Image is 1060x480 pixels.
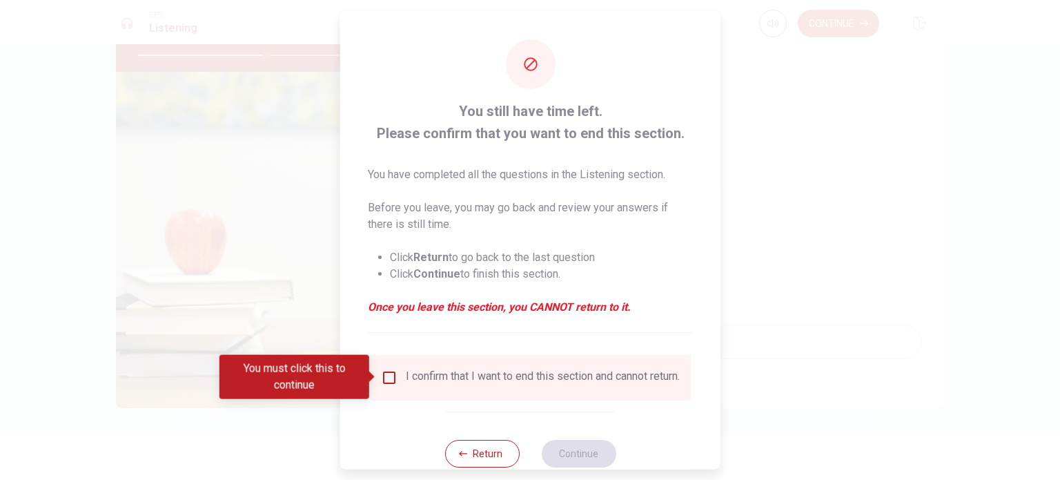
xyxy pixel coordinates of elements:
[381,369,397,385] span: You must click this to continue
[413,267,460,280] strong: Continue
[368,166,693,182] p: You have completed all the questions in the Listening section.
[390,249,693,265] li: Click to go back to the last question
[368,99,693,144] span: You still have time left. Please confirm that you want to end this section.
[413,250,449,263] strong: Return
[444,439,519,467] button: Return
[406,369,680,385] div: I confirm that I want to end this section and cannot return.
[390,265,693,282] li: Click to finish this section.
[368,199,693,232] p: Before you leave, you may go back and review your answers if there is still time.
[541,439,616,467] button: Continue
[219,355,369,399] div: You must click this to continue
[368,298,693,315] em: Once you leave this section, you CANNOT return to it.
